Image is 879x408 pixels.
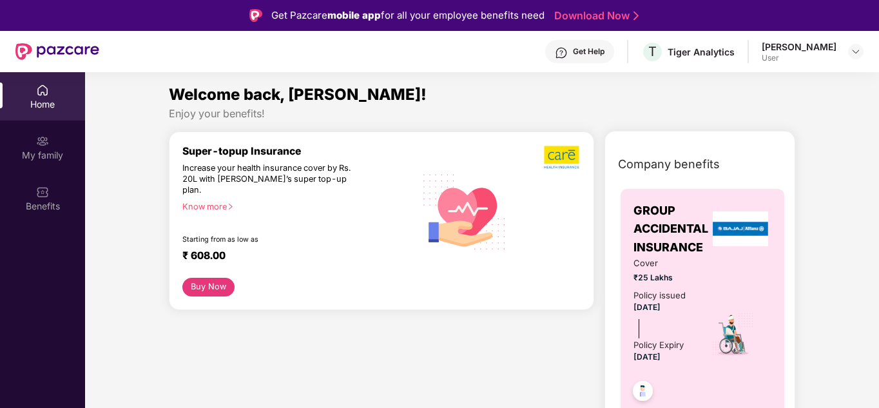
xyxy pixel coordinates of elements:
span: Welcome back, [PERSON_NAME]! [169,85,427,104]
img: svg+xml;base64,PHN2ZyBpZD0iSG9tZSIgeG1sbnM9Imh0dHA6Ly93d3cudzMub3JnLzIwMDAvc3ZnIiB3aWR0aD0iMjAiIG... [36,84,49,97]
div: Starting from as low as [182,235,360,244]
div: Super-topup Insurance [182,145,415,157]
span: [DATE] [633,352,661,362]
a: Download Now [554,9,635,23]
img: svg+xml;base64,PHN2ZyBpZD0iRHJvcGRvd24tMzJ4MzIiIHhtbG5zPSJodHRwOi8vd3d3LnczLm9yZy8yMDAwL3N2ZyIgd2... [851,46,861,57]
img: svg+xml;base64,PHN2ZyBpZD0iQmVuZWZpdHMiIHhtbG5zPSJodHRwOi8vd3d3LnczLm9yZy8yMDAwL3N2ZyIgd2lkdGg9Ij... [36,186,49,199]
img: svg+xml;base64,PHN2ZyB4bWxucz0iaHR0cDovL3d3dy53My5vcmcvMjAwMC9zdmciIHhtbG5zOnhsaW5rPSJodHRwOi8vd3... [415,160,515,262]
div: User [762,53,836,63]
div: Policy Expiry [633,338,684,352]
div: [PERSON_NAME] [762,41,836,53]
span: Cover [633,257,694,270]
span: [DATE] [633,302,661,312]
div: Get Help [573,46,604,57]
img: b5dec4f62d2307b9de63beb79f102df3.png [544,145,581,170]
div: Increase your health insurance cover by Rs. 20L with [PERSON_NAME]’s super top-up plan. [182,163,359,196]
div: Know more [182,202,407,211]
img: New Pazcare Logo [15,43,99,60]
img: Stroke [633,9,639,23]
div: Enjoy your benefits! [169,107,795,121]
span: ₹25 Lakhs [633,271,694,284]
span: GROUP ACCIDENTAL INSURANCE [633,202,710,257]
div: Policy issued [633,289,686,302]
span: right [227,203,234,210]
button: Buy Now [182,278,235,296]
div: ₹ 608.00 [182,249,402,265]
img: icon [711,312,755,357]
img: svg+xml;base64,PHN2ZyB3aWR0aD0iMjAiIGhlaWdodD0iMjAiIHZpZXdCb3g9IjAgMCAyMCAyMCIgZmlsbD0ibm9uZSIgeG... [36,135,49,148]
span: Company benefits [618,155,720,173]
strong: mobile app [327,9,381,21]
div: Tiger Analytics [668,46,735,58]
img: insurerLogo [713,211,768,246]
div: Get Pazcare for all your employee benefits need [271,8,545,23]
span: T [648,44,657,59]
img: svg+xml;base64,PHN2ZyBpZD0iSGVscC0zMngzMiIgeG1sbnM9Imh0dHA6Ly93d3cudzMub3JnLzIwMDAvc3ZnIiB3aWR0aD... [555,46,568,59]
img: Logo [249,9,262,22]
